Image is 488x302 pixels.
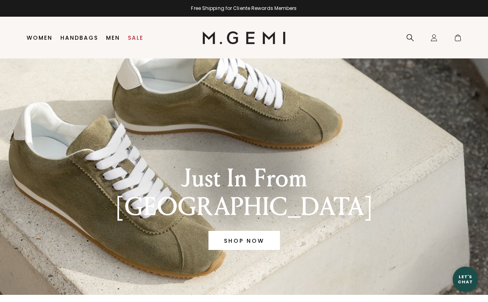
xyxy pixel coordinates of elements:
[60,35,98,41] a: Handbags
[128,35,143,41] a: Sale
[208,231,280,250] a: Banner primary button
[203,31,285,44] img: M.Gemi
[97,164,392,221] div: Just In From [GEOGRAPHIC_DATA]
[27,35,52,41] a: Women
[453,274,478,284] div: Let's Chat
[106,35,120,41] a: Men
